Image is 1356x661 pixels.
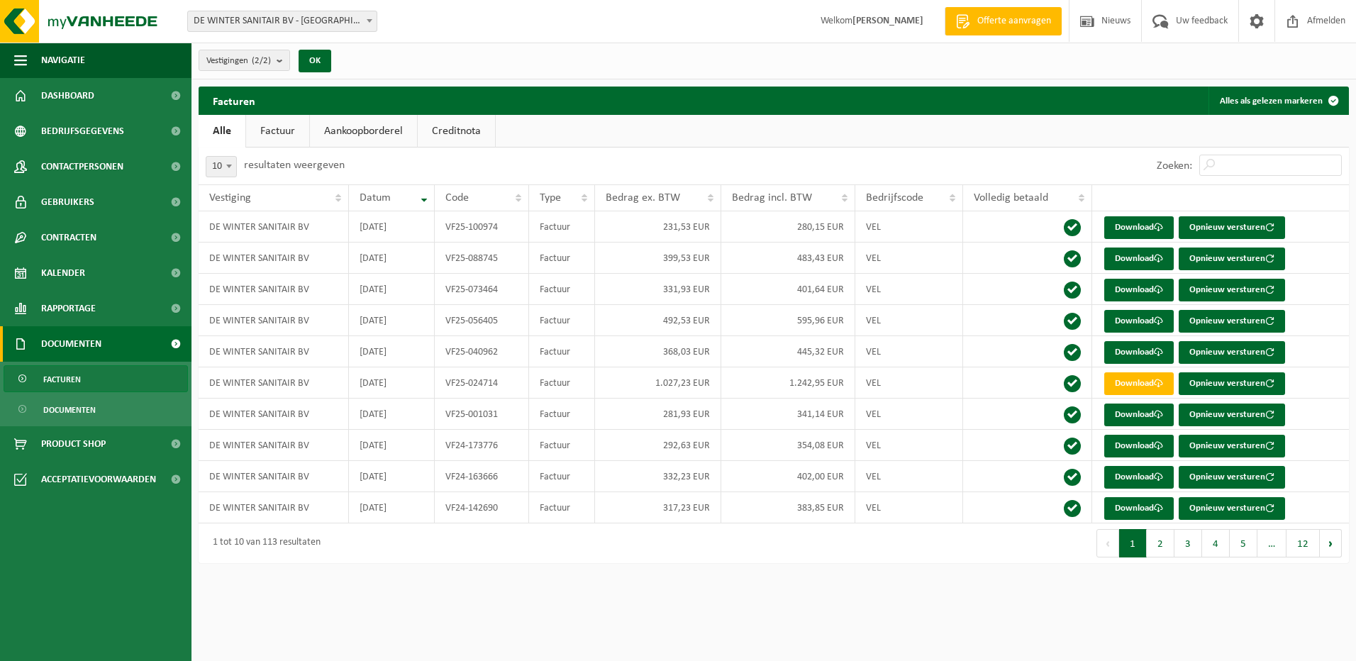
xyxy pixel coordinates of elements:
td: 402,00 EUR [721,461,855,492]
strong: [PERSON_NAME] [852,16,923,26]
td: VEL [855,305,963,336]
td: VF25-073464 [435,274,529,305]
button: Vestigingen(2/2) [199,50,290,71]
td: [DATE] [349,430,435,461]
span: Facturen [43,366,81,393]
td: Factuur [529,336,595,367]
td: 354,08 EUR [721,430,855,461]
td: DE WINTER SANITAIR BV [199,367,349,399]
button: Opnieuw versturen [1179,341,1285,364]
button: Next [1320,529,1342,557]
td: [DATE] [349,243,435,274]
td: 281,93 EUR [595,399,722,430]
div: 1 tot 10 van 113 resultaten [206,531,321,556]
button: 4 [1202,529,1230,557]
td: Factuur [529,305,595,336]
td: VF25-001031 [435,399,529,430]
td: Factuur [529,399,595,430]
span: 10 [206,156,237,177]
td: 280,15 EUR [721,211,855,243]
label: Zoeken: [1157,160,1192,172]
span: Gebruikers [41,184,94,220]
span: DE WINTER SANITAIR BV - BRASSCHAAT [188,11,377,31]
td: Factuur [529,211,595,243]
span: Contracten [41,220,96,255]
td: 595,96 EUR [721,305,855,336]
td: VF24-173776 [435,430,529,461]
button: 1 [1119,529,1147,557]
button: 5 [1230,529,1257,557]
td: 332,23 EUR [595,461,722,492]
button: Opnieuw versturen [1179,248,1285,270]
span: Vestigingen [206,50,271,72]
td: VEL [855,367,963,399]
span: Rapportage [41,291,96,326]
span: Documenten [43,396,96,423]
td: 492,53 EUR [595,305,722,336]
td: [DATE] [349,305,435,336]
td: [DATE] [349,367,435,399]
td: VF25-040962 [435,336,529,367]
button: Opnieuw versturen [1179,310,1285,333]
button: Opnieuw versturen [1179,466,1285,489]
a: Creditnota [418,115,495,148]
td: [DATE] [349,336,435,367]
td: 483,43 EUR [721,243,855,274]
td: DE WINTER SANITAIR BV [199,430,349,461]
td: 331,93 EUR [595,274,722,305]
span: Offerte aanvragen [974,14,1055,28]
span: Code [445,192,469,204]
td: Factuur [529,274,595,305]
span: DE WINTER SANITAIR BV - BRASSCHAAT [187,11,377,32]
a: Download [1104,435,1174,457]
button: Alles als gelezen markeren [1208,87,1347,115]
a: Download [1104,497,1174,520]
td: [DATE] [349,461,435,492]
td: 383,85 EUR [721,492,855,523]
button: Previous [1096,529,1119,557]
td: VEL [855,430,963,461]
td: 401,64 EUR [721,274,855,305]
button: 3 [1174,529,1202,557]
td: VEL [855,461,963,492]
button: Opnieuw versturen [1179,497,1285,520]
span: Product Shop [41,426,106,462]
td: 341,14 EUR [721,399,855,430]
td: 445,32 EUR [721,336,855,367]
button: Opnieuw versturen [1179,435,1285,457]
span: Bedrag ex. BTW [606,192,680,204]
span: Type [540,192,561,204]
td: VF25-100974 [435,211,529,243]
td: Factuur [529,367,595,399]
button: Opnieuw versturen [1179,216,1285,239]
a: Download [1104,310,1174,333]
td: VF25-056405 [435,305,529,336]
span: Documenten [41,326,101,362]
span: … [1257,529,1286,557]
td: DE WINTER SANITAIR BV [199,399,349,430]
span: Contactpersonen [41,149,123,184]
button: Opnieuw versturen [1179,279,1285,301]
td: Factuur [529,492,595,523]
span: Vestiging [209,192,251,204]
a: Alle [199,115,245,148]
td: 317,23 EUR [595,492,722,523]
td: 399,53 EUR [595,243,722,274]
td: 231,53 EUR [595,211,722,243]
td: VEL [855,492,963,523]
button: OK [299,50,331,72]
span: Navigatie [41,43,85,78]
span: Kalender [41,255,85,291]
td: [DATE] [349,274,435,305]
a: Download [1104,216,1174,239]
td: DE WINTER SANITAIR BV [199,461,349,492]
td: VEL [855,399,963,430]
a: Download [1104,248,1174,270]
a: Download [1104,404,1174,426]
span: Acceptatievoorwaarden [41,462,156,497]
a: Download [1104,279,1174,301]
td: VEL [855,274,963,305]
td: [DATE] [349,399,435,430]
span: Bedrijfsgegevens [41,113,124,149]
a: Facturen [4,365,188,392]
